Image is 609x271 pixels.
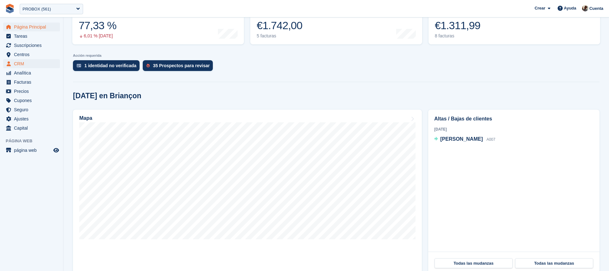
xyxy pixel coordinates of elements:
span: Ayuda [564,5,576,11]
a: menu [3,59,60,68]
div: 35 Prospectos para revisar [153,63,210,68]
a: menú [3,146,60,155]
div: 1 identidad no verificada [84,63,136,68]
a: menu [3,78,60,87]
img: Patrick Blanc [582,5,588,11]
a: menu [3,96,60,105]
a: menu [3,105,60,114]
div: 6,01 % [DATE] [79,33,116,39]
a: Ocupación 77,33 % 6,01 % [DATE] [72,4,244,44]
span: Tareas [14,32,52,41]
div: €1.742,00 [257,19,325,32]
a: 1 identidad no verificada [73,60,143,74]
img: prospect-51fa495bee0391a8d652442698ab0144808aea92771e9ea1ae160a38d050c398.svg [147,64,150,68]
span: Centros [14,50,52,59]
span: Página Principal [14,23,52,31]
span: Capital [14,124,52,132]
h2: Mapa [79,115,92,121]
h2: Altas / Bajas de clientes [434,115,593,123]
div: 77,33 % [79,19,116,32]
span: Precios [14,87,52,96]
span: Facturas [14,78,52,87]
span: A007 [487,137,495,142]
a: Todas las mudanzas [515,258,593,268]
a: menu [3,87,60,96]
span: Crear [534,5,545,11]
span: página web [14,146,52,155]
a: menu [3,32,60,41]
img: verify_identity-adf6edd0f0f0b5bbfe63781bf79b02c33cf7c696d77639b501bdc392416b5a36.svg [77,64,81,68]
h2: [DATE] en Briançon [73,92,141,100]
a: menu [3,114,60,123]
span: Suscripciones [14,41,52,50]
span: CRM [14,59,52,68]
span: Cupones [14,96,52,105]
a: [PERSON_NAME] A007 [434,135,495,144]
img: stora-icon-8386f47178a22dfd0bd8f6a31ec36ba5ce8667c1dd55bd0f319d3a0aa187defe.svg [5,4,15,13]
a: menu [3,23,60,31]
span: Ajustes [14,114,52,123]
a: 35 Prospectos para revisar [143,60,216,74]
a: menu [3,50,60,59]
div: 5 facturas [257,33,325,39]
span: Página web [6,138,63,144]
span: [PERSON_NAME] [440,136,483,142]
span: Analítica [14,68,52,77]
div: [DATE] [434,126,593,132]
a: menu [3,41,60,50]
span: Seguro [14,105,52,114]
a: menu [3,124,60,132]
div: PROBOX (561) [23,6,51,12]
a: Pendiente de pago €1.311,99 8 facturas [429,4,600,44]
a: Vista previa de la tienda [52,146,60,154]
div: €1.311,99 [435,19,481,32]
a: Todas las mudanzas [435,258,513,268]
div: 8 facturas [435,33,481,39]
a: Ventas del mes hasta la fecha €1.742,00 5 facturas [250,4,422,44]
a: menu [3,68,60,77]
p: Acción requerida [73,54,599,58]
span: Cuenta [589,5,603,12]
